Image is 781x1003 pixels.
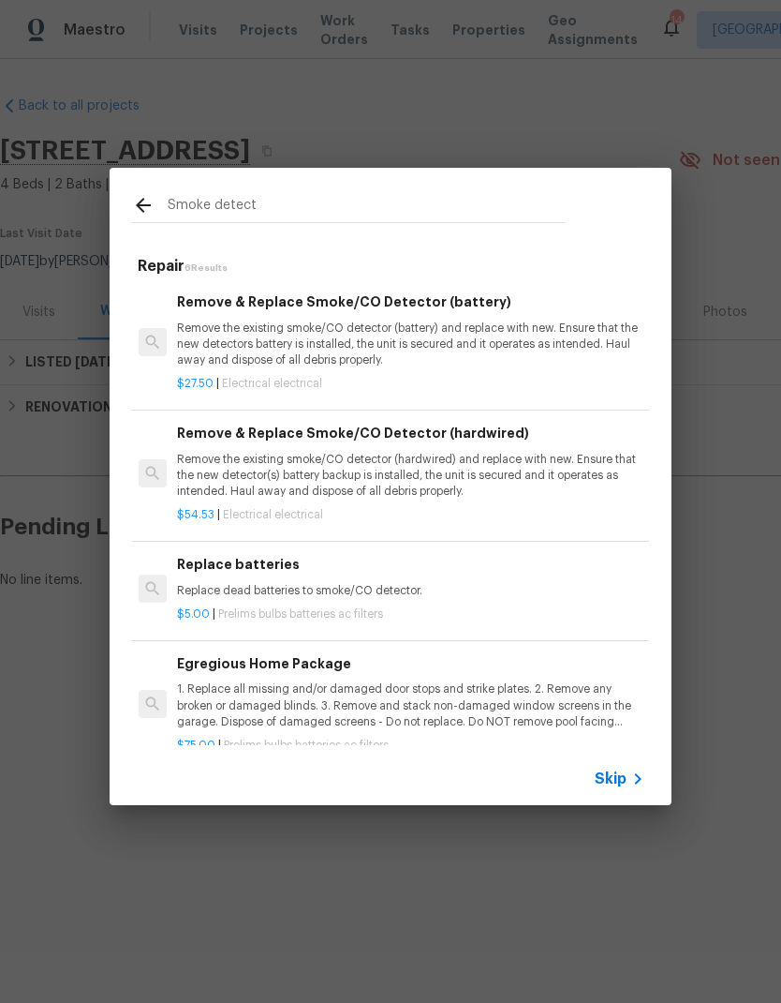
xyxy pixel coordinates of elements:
span: 6 Results [184,263,228,273]
p: 1. Replace all missing and/or damaged door stops and strike plates. 2. Remove any broken or damag... [177,681,641,729]
h6: Remove & Replace Smoke/CO Detector (hardwired) [177,423,641,443]
span: Prelims bulbs batteries ac filters [218,608,383,620]
span: $5.00 [177,608,210,620]
span: $75.00 [177,740,215,751]
p: Replace dead batteries to smoke/CO detector. [177,583,641,599]
h5: Repair [138,257,649,277]
p: Remove the existing smoke/CO detector (battery) and replace with new. Ensure that the new detecto... [177,321,641,368]
span: Electrical electrical [222,378,322,389]
span: $27.50 [177,378,214,389]
span: Prelims bulbs batteries ac filters [224,740,389,751]
span: $54.53 [177,509,214,520]
p: | [177,606,641,622]
span: Electrical electrical [223,509,323,520]
h6: Egregious Home Package [177,653,641,674]
p: | [177,738,641,754]
p: | [177,507,641,523]
p: | [177,376,641,392]
span: Skip [595,770,626,788]
h6: Remove & Replace Smoke/CO Detector (battery) [177,292,641,312]
input: Search issues or repairs [168,194,565,222]
h6: Replace batteries [177,554,641,575]
p: Remove the existing smoke/CO detector (hardwired) and replace with new. Ensure that the new detec... [177,452,641,500]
